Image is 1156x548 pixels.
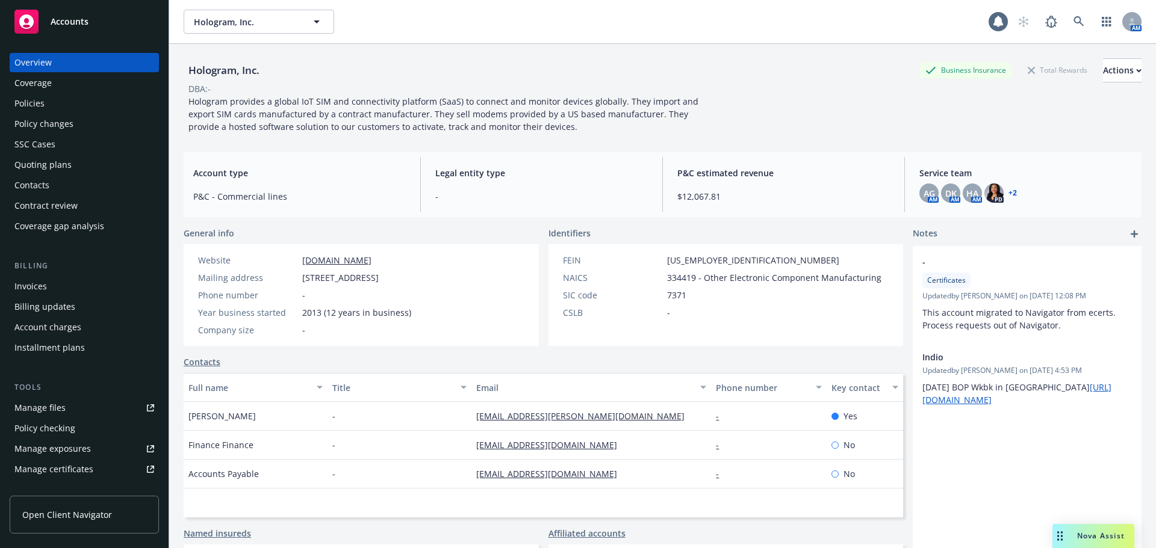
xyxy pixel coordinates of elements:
span: Legal entity type [435,167,648,179]
div: Manage claims [14,480,75,499]
div: Policy changes [14,114,73,134]
div: Contract review [14,196,78,215]
span: Service team [919,167,1132,179]
div: Key contact [831,381,885,394]
span: P&C - Commercial lines [193,190,406,203]
a: Manage exposures [10,439,159,458]
a: [EMAIL_ADDRESS][PERSON_NAME][DOMAIN_NAME] [476,410,694,422]
span: Account type [193,167,406,179]
div: SIC code [563,289,662,301]
span: AG [924,187,935,200]
div: Policies [14,94,45,113]
button: Title [328,373,471,402]
div: CSLB [563,306,662,319]
div: Billing [10,260,159,272]
span: Hologram provides a global IoT SIM and connectivity platform (SaaS) to connect and monitor device... [188,96,701,132]
span: Indio [922,351,1101,363]
button: Hologram, Inc. [184,10,334,34]
span: Hologram, Inc. [194,16,298,28]
span: [US_EMPLOYER_IDENTIFICATION_NUMBER] [667,254,839,266]
a: Contacts [184,356,220,368]
span: 7371 [667,289,686,301]
button: Key contact [827,373,903,402]
div: -CertificatesUpdatedby [PERSON_NAME] on [DATE] 12:08 PMThis account migrated to Navigator from ec... [913,246,1142,341]
div: Business Insurance [919,63,1012,78]
span: Accounts Payable [188,467,259,480]
span: - [667,306,670,319]
a: Manage claims [10,480,159,499]
div: Coverage gap analysis [14,217,104,236]
a: add [1127,227,1142,241]
span: 2013 (12 years in business) [302,306,411,319]
a: - [716,439,729,451]
span: Open Client Navigator [22,508,112,521]
span: - [302,289,305,301]
span: HA [966,187,978,200]
a: Policy checking [10,419,159,438]
span: - [922,256,1101,268]
div: Actions [1103,59,1142,82]
a: Account charges [10,318,159,337]
span: - [302,324,305,336]
a: Coverage [10,73,159,93]
a: [EMAIL_ADDRESS][DOMAIN_NAME] [476,439,627,451]
a: SSC Cases [10,135,159,154]
div: Overview [14,53,52,72]
a: Manage files [10,398,159,417]
div: Manage certificates [14,460,93,479]
a: Coverage gap analysis [10,217,159,236]
div: DBA: - [188,82,211,95]
a: Accounts [10,5,159,38]
button: Email [471,373,711,402]
a: Quoting plans [10,155,159,174]
span: No [844,467,855,480]
div: Website [198,254,297,266]
span: - [435,190,648,203]
a: [DOMAIN_NAME] [302,254,371,266]
div: Phone number [716,381,808,394]
span: Finance Finance [188,439,253,451]
span: P&C estimated revenue [677,167,890,179]
div: IndioUpdatedby [PERSON_NAME] on [DATE] 4:53 PM[DATE] BOP Wkbk in [GEOGRAPHIC_DATA][URL][DOMAIN_NAME] [913,341,1142,416]
span: Certificates [927,275,966,286]
div: Tools [10,381,159,393]
button: Phone number [711,373,826,402]
div: Account charges [14,318,81,337]
span: - [332,439,335,451]
span: Notes [913,227,937,241]
button: Nova Assist [1052,524,1134,548]
span: Updated by [PERSON_NAME] on [DATE] 12:08 PM [922,291,1132,301]
div: Email [476,381,693,394]
button: Full name [184,373,328,402]
a: Named insureds [184,527,251,540]
img: photo [984,183,1004,203]
div: NAICS [563,271,662,284]
span: DK [945,187,957,200]
div: Total Rewards [1022,63,1093,78]
a: Start snowing [1011,10,1036,34]
span: $12,067.81 [677,190,890,203]
a: Installment plans [10,338,159,357]
div: Mailing address [198,271,297,284]
span: - [332,410,335,422]
span: Yes [844,410,857,422]
a: +2 [1008,189,1017,197]
div: Drag to move [1052,524,1067,548]
div: SSC Cases [14,135,55,154]
span: General info [184,227,234,239]
div: Billing updates [14,297,75,316]
a: Overview [10,53,159,72]
div: Company size [198,324,297,336]
div: Coverage [14,73,52,93]
span: [DATE] BOP Wkbk in [GEOGRAPHIC_DATA] [922,381,1111,405]
span: Updated by [PERSON_NAME] on [DATE] 4:53 PM [922,365,1132,376]
a: Invoices [10,277,159,296]
a: Policies [10,94,159,113]
a: Manage certificates [10,460,159,479]
a: Contacts [10,176,159,195]
span: Nova Assist [1077,531,1125,541]
a: Billing updates [10,297,159,316]
span: Accounts [51,17,89,26]
a: Report a Bug [1039,10,1063,34]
